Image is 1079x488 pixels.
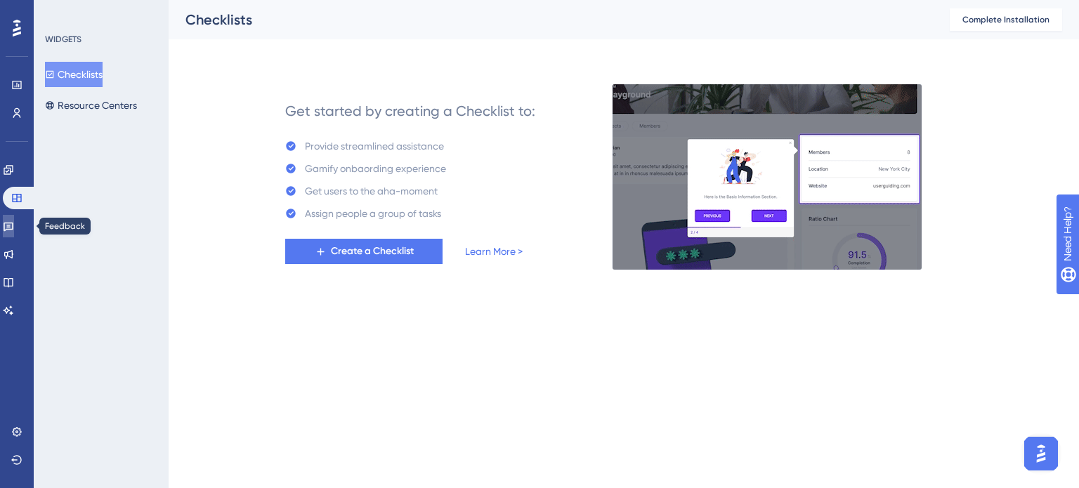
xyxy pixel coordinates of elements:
[305,205,441,222] div: Assign people a group of tasks
[45,62,103,87] button: Checklists
[185,10,915,29] div: Checklists
[285,101,535,121] div: Get started by creating a Checklist to:
[45,34,81,45] div: WIDGETS
[950,8,1062,31] button: Complete Installation
[285,239,443,264] button: Create a Checklist
[331,243,414,260] span: Create a Checklist
[305,183,438,199] div: Get users to the aha-moment
[33,4,88,20] span: Need Help?
[305,138,444,154] div: Provide streamlined assistance
[1020,433,1062,475] iframe: UserGuiding AI Assistant Launcher
[305,160,446,177] div: Gamify onbaording experience
[612,84,922,270] img: e28e67207451d1beac2d0b01ddd05b56.gif
[465,243,523,260] a: Learn More >
[45,93,137,118] button: Resource Centers
[962,14,1049,25] span: Complete Installation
